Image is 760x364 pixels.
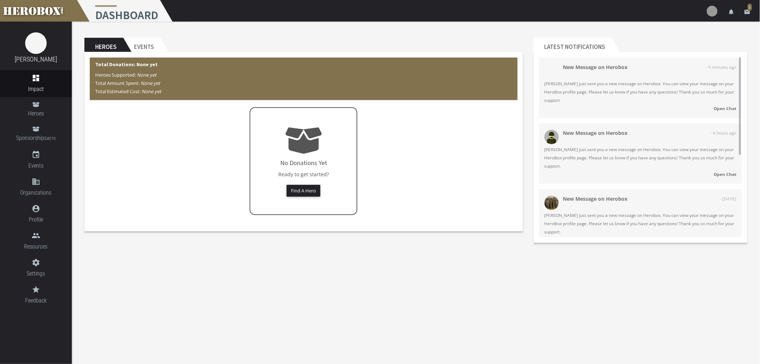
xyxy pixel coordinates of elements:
h4: No Donations Yet [280,159,327,167]
i: dashboard [32,74,40,82]
a: [PERSON_NAME] [15,55,57,63]
strong: New Message on Herobox [563,64,628,70]
div: Total Donations: None yet [90,58,518,100]
p: Ready to get started? [273,170,334,178]
strong: New Message on Herobox [563,195,628,202]
span: [PERSON_NAME] just sent you a new message on Herobox. You can view your message on your HeroBox p... [544,145,737,170]
i: None yet [137,72,157,78]
img: user-image [707,6,718,17]
span: - [DATE] [720,195,737,203]
span: 5 [748,4,752,11]
a: Open Chat [544,104,737,113]
span: - 6 hours ago [711,129,737,137]
span: Total Estimated Cost: [95,88,161,95]
i: notifications [728,9,735,15]
b: Total Donations: None yet [95,61,158,68]
img: image [25,32,47,54]
img: 34096-202508072050500400.png [544,64,559,78]
i: email [744,9,751,15]
img: 34053-202506240840400400.png [544,196,559,210]
span: Total Amount Spent: [95,80,160,86]
span: - 9 minutes ago [706,63,737,71]
a: Open Chat [544,236,737,244]
i: None yet [140,80,160,86]
span: [PERSON_NAME] just sent you a new message on Herobox. You can view your message on your HeroBox p... [544,79,737,104]
strong: Open Chat [714,237,737,243]
h2: Heroes [84,38,123,52]
small: BETA [47,136,56,141]
h2: Latest Notifications [534,38,612,52]
img: male.jpg [544,130,559,144]
strong: Open Chat [714,105,737,111]
h2: Events [123,38,161,52]
span: [PERSON_NAME] just sent you a new message on Herobox. You can view your message on your HeroBox p... [544,211,737,236]
a: Open Chat [544,170,737,178]
span: Heroes Supported: [95,72,157,78]
strong: Open Chat [714,171,737,177]
strong: New Message on Herobox [563,129,628,136]
button: Find A Hero [287,185,320,197]
i: None yet [142,88,161,95]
